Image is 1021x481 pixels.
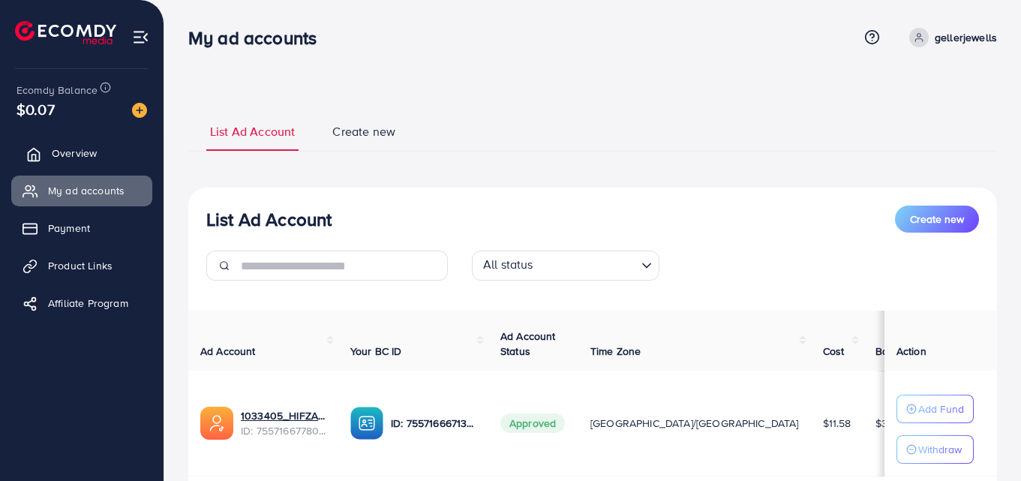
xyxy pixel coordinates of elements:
span: [GEOGRAPHIC_DATA]/[GEOGRAPHIC_DATA] [590,416,799,431]
span: Affiliate Program [48,296,128,311]
a: 1033405_HIFZA_1759540067433 [241,408,326,423]
div: Search for option [472,251,659,281]
a: Affiliate Program [11,288,152,318]
img: ic-ba-acc.ded83a64.svg [350,407,383,440]
span: Cost [823,344,845,359]
span: All status [480,253,536,277]
img: image [132,103,147,118]
a: My ad accounts [11,176,152,206]
span: $11.58 [823,416,851,431]
span: Overview [52,146,97,161]
p: Withdraw [918,440,962,458]
span: $0.07 [17,98,55,120]
span: List Ad Account [210,123,295,140]
h3: My ad accounts [188,27,329,49]
a: gellerjewells [903,28,997,47]
span: ID: 7557166778074513425 [241,423,326,438]
span: Your BC ID [350,344,402,359]
span: My ad accounts [48,183,125,198]
iframe: Chat [957,413,1010,470]
button: Create new [895,206,979,233]
input: Search for option [538,254,635,277]
span: Create new [910,212,964,227]
span: Create new [332,123,395,140]
img: ic-ads-acc.e4c84228.svg [200,407,233,440]
a: Payment [11,213,152,243]
a: Product Links [11,251,152,281]
p: Add Fund [918,400,964,418]
h3: List Ad Account [206,209,332,230]
span: Ecomdy Balance [17,83,98,98]
span: Time Zone [590,344,641,359]
div: <span class='underline'>1033405_HIFZA_1759540067433</span></br>7557166778074513425 [241,408,326,439]
button: Withdraw [896,435,974,464]
img: logo [15,21,116,44]
a: Overview [11,138,152,168]
span: Payment [48,221,90,236]
span: Ad Account Status [500,329,556,359]
button: Add Fund [896,395,974,423]
span: Product Links [48,258,113,273]
span: Ad Account [200,344,256,359]
span: Action [896,344,926,359]
p: ID: 7557166671383773201 [391,414,476,432]
span: Approved [500,413,565,433]
img: menu [132,29,149,46]
p: gellerjewells [935,29,997,47]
